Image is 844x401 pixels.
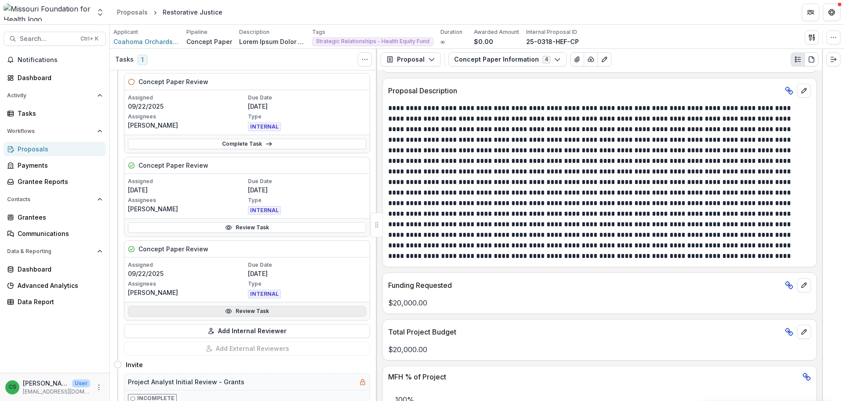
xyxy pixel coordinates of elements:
[248,261,366,269] p: Due Date
[113,28,138,36] p: Applicant
[316,38,429,44] span: Strategic Relationships - Health Equity Fund
[248,280,366,288] p: Type
[440,28,462,36] p: Duration
[18,144,99,154] div: Proposals
[248,185,366,195] p: [DATE]
[18,73,99,82] div: Dashboard
[804,52,819,66] button: PDF view
[115,56,134,63] h3: Tasks
[248,102,366,111] p: [DATE]
[239,28,269,36] p: Description
[4,262,106,276] a: Dashboard
[18,297,99,306] div: Data Report
[4,32,106,46] button: Search...
[186,28,207,36] p: Pipeline
[186,37,232,46] p: Concept Paper
[128,102,246,111] p: 09/22/2025
[128,204,246,213] p: [PERSON_NAME]
[597,52,611,66] button: Edit as form
[7,92,94,99] span: Activity
[113,6,226,18] nav: breadcrumb
[94,382,104,393] button: More
[381,52,441,66] button: Proposal
[474,37,493,46] p: $0.00
[128,269,246,278] p: 09/22/2025
[448,52,567,66] button: Concept Paper Information4
[128,113,246,121] p: Assignees
[7,248,94,254] span: Data & Reporting
[23,388,90,396] p: [EMAIL_ADDRESS][DOMAIN_NAME]
[128,139,366,149] a: Complete Task
[18,281,99,290] div: Advanced Analytics
[388,280,781,291] p: Funding Requested
[7,128,94,134] span: Workflows
[128,288,246,297] p: [PERSON_NAME]
[163,7,222,17] div: Restorative Justice
[124,324,370,338] button: Add Internal Reviewer
[823,4,840,21] button: Get Help
[18,161,99,170] div: Payments
[4,142,106,156] a: Proposals
[440,37,445,46] p: ∞
[239,37,305,46] p: Lorem Ipsum Dolor sit ame co a elitseddoei tempori utlabo Etd. Ma aliqu enim ad mini veni quisnos...
[113,37,179,46] a: Coahoma Orchards Community Research Institute
[388,298,811,308] p: $20,000.00
[4,70,106,85] a: Dashboard
[128,177,246,185] p: Assigned
[128,306,366,316] a: Review Task
[128,121,246,130] p: [PERSON_NAME]
[138,161,208,170] h5: Concept Paper Review
[526,37,579,46] p: 25-0318-HEF-CP
[248,290,281,298] span: INTERNAL
[20,35,75,43] span: Search...
[126,360,143,369] h4: Invite
[4,278,106,293] a: Advanced Analytics
[4,294,106,309] a: Data Report
[18,56,102,64] span: Notifications
[113,6,151,18] a: Proposals
[797,84,811,98] button: edit
[358,52,372,66] button: Toggle View Cancelled Tasks
[138,244,208,254] h5: Concept Paper Review
[94,4,106,21] button: Open entity switcher
[137,55,148,65] span: 1
[248,122,281,131] span: INTERNAL
[797,278,811,292] button: edit
[388,85,781,96] p: Proposal Description
[248,94,366,102] p: Due Date
[4,124,106,138] button: Open Workflows
[18,177,99,186] div: Grantee Reports
[248,269,366,278] p: [DATE]
[79,34,100,44] div: Ctrl + K
[7,196,94,202] span: Contacts
[4,244,106,258] button: Open Data & Reporting
[248,177,366,185] p: Due Date
[124,342,370,356] button: Add External Reviewers
[388,372,799,382] p: MFH % of Project
[791,52,805,66] button: Plaintext view
[72,379,90,387] p: User
[312,28,325,36] p: Tags
[388,327,781,337] p: Total Project Budget
[18,265,99,274] div: Dashboard
[802,4,819,21] button: Partners
[128,280,246,288] p: Assignees
[570,52,584,66] button: View Attached Files
[4,88,106,103] button: Open Activity
[128,377,244,386] h5: Project Analyst Initial Review - Grants
[4,174,106,189] a: Grantee Reports
[128,222,366,233] a: Review Task
[4,192,106,206] button: Open Contacts
[797,325,811,339] button: edit
[117,7,148,17] div: Proposals
[23,379,69,388] p: [PERSON_NAME]
[4,226,106,241] a: Communications
[4,53,106,67] button: Notifications
[4,158,106,173] a: Payments
[128,196,246,204] p: Assignees
[248,206,281,215] span: INTERNAL
[248,113,366,121] p: Type
[388,344,811,355] p: $20,000.00
[826,52,840,66] button: Expand right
